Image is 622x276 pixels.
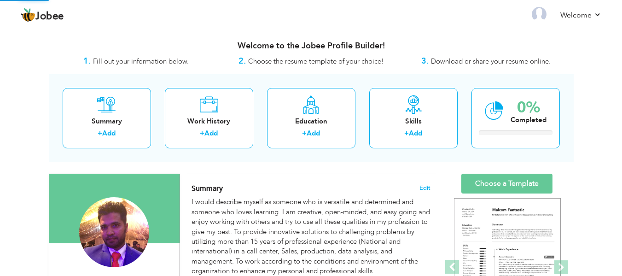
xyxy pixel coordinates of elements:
div: Summary [70,117,144,126]
label: + [302,129,307,138]
span: Choose the resume template of your choice! [248,57,384,66]
strong: 1. [83,55,91,67]
div: Education [274,117,348,126]
div: Work History [172,117,246,126]
label: + [404,129,409,138]
a: Add [307,129,320,138]
strong: 3. [421,55,429,67]
div: Completed [511,115,546,125]
span: Summary [192,183,223,194]
h3: Welcome to the Jobee Profile Builder! [49,41,574,51]
span: Jobee [35,12,64,22]
label: + [200,129,204,138]
span: Fill out your information below. [93,57,189,66]
a: Jobee [21,8,64,23]
img: Saqib Noor [79,197,149,267]
a: Choose a Template [461,174,552,194]
img: Profile Img [532,7,546,22]
img: jobee.io [21,8,35,23]
strong: 2. [238,55,246,67]
div: I would describe myself as someone who is versatile and determined and someone who loves learning... [192,197,430,276]
a: Welcome [560,10,601,21]
label: + [98,129,102,138]
a: Add [409,129,422,138]
a: Add [204,129,218,138]
span: Edit [419,185,430,191]
h4: Adding a summary is a quick and easy way to highlight your experience and interests. [192,184,430,193]
div: 0% [511,100,546,115]
a: Add [102,129,116,138]
span: Download or share your resume online. [431,57,551,66]
div: Skills [377,117,450,126]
